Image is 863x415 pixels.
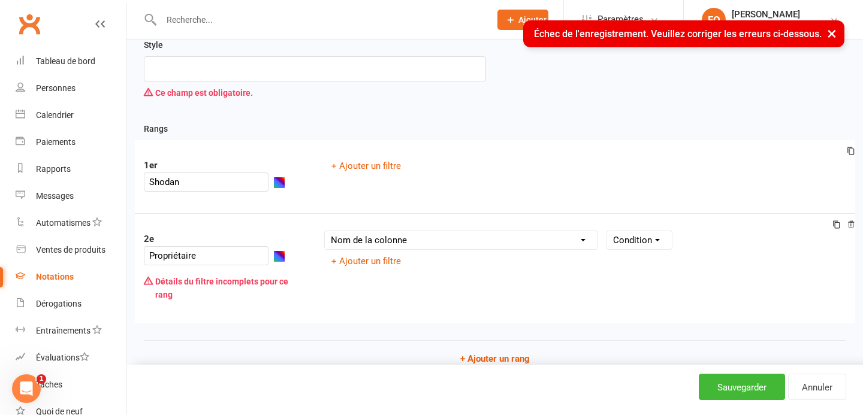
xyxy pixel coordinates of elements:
[16,371,126,398] a: Tâches
[16,48,126,75] a: Tableau de bord
[36,218,90,228] font: Automatismes
[36,299,82,308] font: Dérogations
[802,382,832,393] font: Annuler
[144,124,168,134] font: Rangs
[16,290,126,317] a: Dérogations
[518,15,547,25] font: Ajouter
[36,164,71,174] font: Rapports
[158,11,482,28] input: Recherche...
[331,256,401,266] font: + Ajouter un filtre
[36,110,74,120] font: Calendrier
[16,75,126,102] a: Personnes
[36,353,80,362] font: Évaluations
[155,277,288,299] font: Détails du filtre incomplets pour ce rang
[324,157,408,175] button: + Ajouter un filtre
[36,380,62,389] font: Tâches
[16,317,126,344] a: Entraînements
[788,374,846,400] a: Annuler
[12,374,41,403] iframe: Chat en direct par interphone
[324,252,408,270] button: + Ajouter un filtre
[36,245,105,255] font: Ventes de produits
[36,56,95,66] font: Tableau de bord
[717,382,767,393] font: Sauvegarder
[16,102,126,129] a: Calendrier
[144,340,846,377] button: + Ajouter un rang
[16,263,126,290] a: Notations
[732,9,800,20] font: [PERSON_NAME]
[827,23,837,44] font: ×
[16,210,126,237] a: Automatismes
[144,234,154,244] font: 2e
[36,83,76,93] font: Personnes
[16,237,126,263] a: Ventes de produits
[36,272,74,281] font: Notations
[16,344,126,371] a: Évaluations
[16,156,126,183] a: Rapports
[144,160,158,171] font: 1er
[598,14,644,25] font: Paramètres
[16,183,126,210] a: Messages
[497,10,548,30] button: Ajouter
[39,375,44,383] font: 1
[16,129,126,156] a: Paiements
[534,28,822,40] font: Échec de l'enregistrement. Veuillez corriger les erreurs ci-dessous.
[331,160,401,171] font: + Ajouter un filtre
[135,213,855,323] div: 2eDétails du filtre incomplets pour ce rang+ Ajouter un filtre
[699,374,785,400] button: Sauvegarder
[155,88,253,98] font: Ce champ est obligatoire.
[144,172,268,192] input: Titre du grade
[460,353,530,364] font: + Ajouter un rang
[708,14,720,26] font: FO
[144,246,268,265] input: Titre du grade
[36,137,76,147] font: Paiements
[36,191,74,201] font: Messages
[135,140,855,213] div: 1er+ Ajouter un filtre
[36,326,90,335] font: Entraînements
